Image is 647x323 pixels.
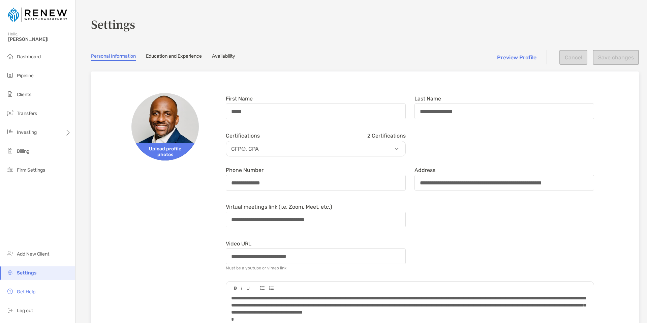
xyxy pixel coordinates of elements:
a: Availability [212,53,235,61]
img: investing icon [6,128,14,136]
div: Must be a youtube or vimeo link [226,266,286,270]
span: Dashboard [17,54,41,60]
img: transfers icon [6,109,14,117]
label: Virtual meetings link (i.e. Zoom, Meet, etc.) [226,204,332,210]
div: Certifications [226,133,406,139]
label: Address [414,167,435,173]
img: Avatar [131,93,199,160]
span: Log out [17,308,33,314]
img: Editor control icon [234,287,237,290]
h3: Settings [91,16,639,32]
a: Personal Information [91,53,136,61]
span: Upload profile photos [131,143,199,160]
label: Phone Number [226,167,264,173]
img: Zoe Logo [8,3,67,27]
a: Education and Experience [146,53,202,61]
span: Get Help [17,289,35,295]
img: Editor control icon [269,286,274,290]
label: Video URL [226,241,251,246]
span: Investing [17,129,37,135]
span: 2 Certifications [367,133,406,139]
img: clients icon [6,90,14,98]
span: Transfers [17,111,37,116]
span: Settings [17,270,36,276]
img: billing icon [6,147,14,155]
img: logout icon [6,306,14,314]
img: add_new_client icon [6,249,14,258]
span: Add New Client [17,251,49,257]
span: [PERSON_NAME]! [8,36,71,42]
img: settings icon [6,268,14,276]
span: Clients [17,92,31,97]
img: Editor control icon [241,287,242,290]
span: Firm Settings [17,167,45,173]
a: Preview Profile [497,54,536,61]
img: firm-settings icon [6,166,14,174]
img: Editor control icon [246,287,250,290]
label: Last Name [414,96,441,101]
p: CFP®, CPA [228,145,407,153]
img: dashboard icon [6,52,14,60]
img: Editor control icon [260,286,265,290]
img: get-help icon [6,287,14,295]
img: pipeline icon [6,71,14,79]
span: Billing [17,148,29,154]
label: First Name [226,96,253,101]
span: Pipeline [17,73,34,79]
